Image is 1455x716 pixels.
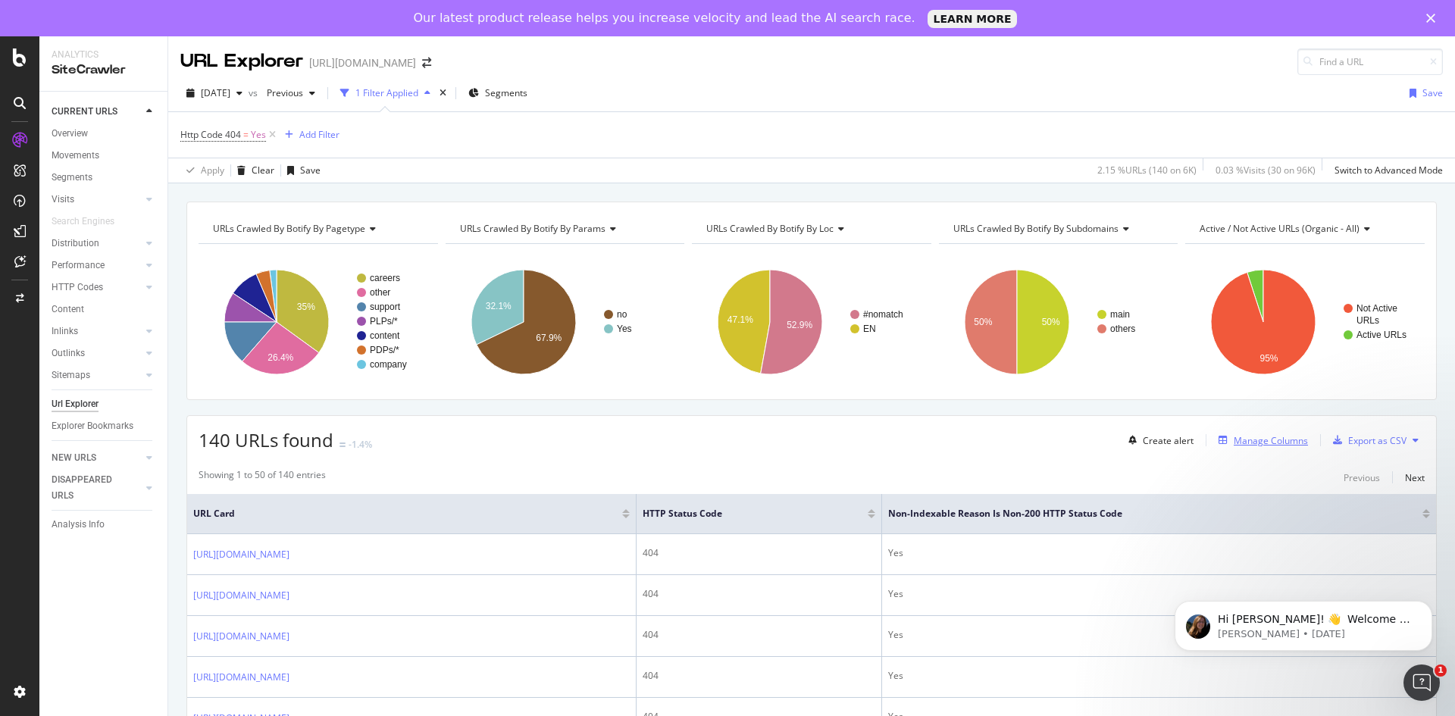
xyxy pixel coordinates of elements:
div: Explorer Bookmarks [52,418,133,434]
div: 0.03 % Visits ( 30 on 96K ) [1216,164,1316,177]
div: Movements [52,148,99,164]
div: NEW URLS [52,450,96,466]
a: DISAPPEARED URLS [52,472,142,504]
span: 140 URLs found [199,427,333,452]
div: Yes [888,546,1430,560]
svg: A chart. [446,256,683,388]
a: NEW URLS [52,450,142,466]
div: HTTP Codes [52,280,103,295]
button: Clear [231,158,274,183]
div: Sitemaps [52,367,90,383]
div: arrow-right-arrow-left [422,58,431,68]
iframe: Intercom live chat [1403,664,1440,701]
span: Active / Not Active URLs (organic - all) [1200,222,1360,235]
div: Save [300,164,321,177]
button: Manage Columns [1212,431,1308,449]
span: = [243,128,249,141]
button: Apply [180,158,224,183]
text: URLs [1356,315,1379,326]
a: Performance [52,258,142,274]
a: Sitemaps [52,367,142,383]
div: Apply [201,164,224,177]
button: Previous [1344,468,1380,486]
div: Outlinks [52,345,85,361]
button: 1 Filter Applied [334,81,436,105]
div: Close [1426,14,1441,23]
div: 404 [643,546,875,560]
span: Previous [261,86,303,99]
div: 404 [643,587,875,601]
text: 47.1% [727,314,753,325]
div: times [436,86,449,101]
text: company [370,359,407,370]
h4: URLs Crawled By Botify By subdomains [950,217,1165,241]
input: Find a URL [1297,48,1443,75]
a: Segments [52,170,157,186]
a: Visits [52,192,142,208]
a: [URL][DOMAIN_NAME] [193,588,289,603]
div: Distribution [52,236,99,252]
span: 1 [1435,664,1447,677]
span: Yes [251,124,266,145]
svg: A chart. [1185,256,1422,388]
div: Content [52,302,84,317]
div: Next [1405,471,1425,484]
text: 32.1% [485,301,511,311]
div: -1.4% [349,438,372,451]
span: URLs Crawled By Botify By pagetype [213,222,365,235]
div: Url Explorer [52,396,99,412]
a: Movements [52,148,157,164]
a: HTTP Codes [52,280,142,295]
span: URLs Crawled By Botify By params [460,222,605,235]
text: 26.4% [268,352,293,363]
a: LEARN MORE [928,10,1018,28]
text: content [370,330,400,341]
div: Save [1422,86,1443,99]
span: URL Card [193,507,618,521]
div: Showing 1 to 50 of 140 entries [199,468,326,486]
div: Export as CSV [1348,434,1406,447]
div: Create alert [1143,434,1194,447]
span: Non-Indexable Reason is Non-200 HTTP Status Code [888,507,1400,521]
text: main [1110,309,1130,320]
div: 2.15 % URLs ( 140 on 6K ) [1097,164,1197,177]
text: others [1110,324,1135,334]
text: 95% [1260,353,1278,364]
text: careers [370,273,400,283]
button: Add Filter [279,126,339,144]
div: SiteCrawler [52,61,155,79]
h4: URLs Crawled By Botify By params [457,217,671,241]
div: Previous [1344,471,1380,484]
text: EN [863,324,876,334]
text: 35% [297,302,315,312]
a: Search Engines [52,214,130,230]
span: URLs Crawled By Botify By loc [706,222,834,235]
button: Switch to Advanced Mode [1328,158,1443,183]
a: CURRENT URLS [52,104,142,120]
text: PDPs/* [370,345,399,355]
button: Previous [261,81,321,105]
div: A chart. [199,256,436,388]
button: [DATE] [180,81,249,105]
div: A chart. [939,256,1176,388]
h4: Active / Not Active URLs [1197,217,1411,241]
div: Analytics [52,48,155,61]
div: Search Engines [52,214,114,230]
a: Overview [52,126,157,142]
div: Yes [888,669,1430,683]
svg: A chart. [692,256,929,388]
h4: URLs Crawled By Botify By loc [703,217,918,241]
text: Active URLs [1356,330,1406,340]
div: Visits [52,192,74,208]
text: PLPs/* [370,316,398,327]
text: 50% [974,317,992,327]
div: Segments [52,170,92,186]
div: Our latest product release helps you increase velocity and lead the AI search race. [414,11,915,26]
a: Analysis Info [52,517,157,533]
